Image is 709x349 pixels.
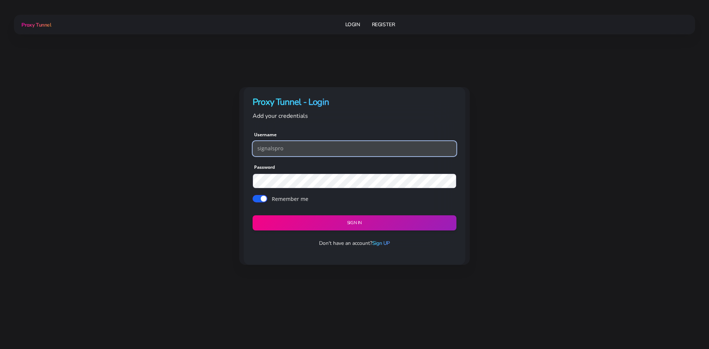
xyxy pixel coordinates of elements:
iframe: Webchat Widget [673,313,700,340]
label: Username [254,131,277,138]
h4: Proxy Tunnel - Login [253,96,456,108]
input: Username [253,141,456,156]
span: Proxy Tunnel [21,21,51,28]
a: Login [345,18,360,31]
a: Proxy Tunnel [20,19,51,31]
label: Remember me [272,195,308,203]
a: Sign UP [372,240,390,247]
a: Register [372,18,395,31]
label: Password [254,164,275,171]
p: Don't have an account? [247,239,462,247]
p: Add your credentials [253,111,456,121]
button: Sign in [253,215,456,230]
